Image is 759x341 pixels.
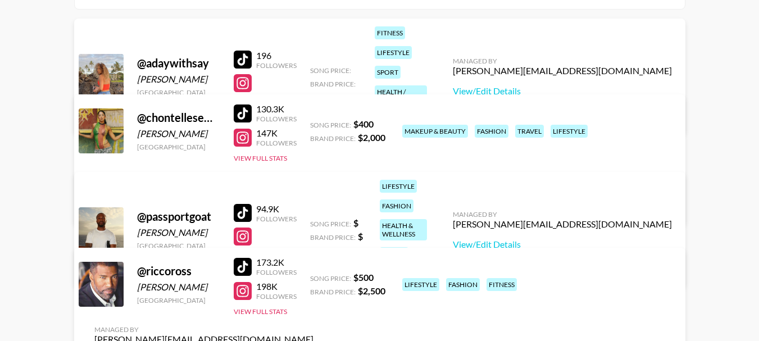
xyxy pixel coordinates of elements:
[310,134,356,143] span: Brand Price:
[256,203,297,215] div: 94.9K
[453,65,672,76] div: [PERSON_NAME][EMAIL_ADDRESS][DOMAIN_NAME]
[380,199,413,212] div: fashion
[475,125,508,138] div: fashion
[310,121,351,129] span: Song Price:
[353,272,374,283] strong: $ 500
[137,74,220,85] div: [PERSON_NAME]
[137,227,220,238] div: [PERSON_NAME]
[137,281,220,293] div: [PERSON_NAME]
[310,66,351,75] span: Song Price:
[453,219,672,230] div: [PERSON_NAME][EMAIL_ADDRESS][DOMAIN_NAME]
[358,285,385,296] strong: $ 2,500
[310,220,351,228] span: Song Price:
[256,215,297,223] div: Followers
[256,257,297,268] div: 173.2K
[310,274,351,283] span: Song Price:
[256,115,297,123] div: Followers
[234,154,287,162] button: View Full Stats
[453,85,672,97] a: View/Edit Details
[353,119,374,129] strong: $ 400
[256,61,297,70] div: Followers
[402,278,439,291] div: lifestyle
[234,307,287,316] button: View Full Stats
[256,50,297,61] div: 196
[515,125,544,138] div: travel
[310,233,356,242] span: Brand Price:
[137,143,220,151] div: [GEOGRAPHIC_DATA]
[487,278,517,291] div: fitness
[256,268,297,276] div: Followers
[375,26,405,39] div: fitness
[137,296,220,304] div: [GEOGRAPHIC_DATA]
[137,128,220,139] div: [PERSON_NAME]
[256,139,297,147] div: Followers
[358,132,385,143] strong: $ 2,000
[402,125,468,138] div: makeup & beauty
[137,56,220,70] div: @ adaywithsay
[310,80,356,88] span: Brand Price:
[358,231,363,242] strong: $
[310,288,356,296] span: Brand Price:
[137,210,220,224] div: @ passportgoat
[446,278,480,291] div: fashion
[137,242,220,250] div: [GEOGRAPHIC_DATA]
[551,125,588,138] div: lifestyle
[137,264,220,278] div: @ riccoross
[375,46,412,59] div: lifestyle
[380,180,417,193] div: lifestyle
[375,85,427,107] div: health / wellness
[256,292,297,301] div: Followers
[453,210,672,219] div: Managed By
[380,247,408,260] div: travel
[94,325,313,334] div: Managed By
[256,128,297,139] div: 147K
[453,57,672,65] div: Managed By
[137,88,220,97] div: [GEOGRAPHIC_DATA]
[453,239,672,250] a: View/Edit Details
[137,111,220,125] div: @ chontellesewett
[256,281,297,292] div: 198K
[380,219,427,240] div: health & wellness
[375,66,401,79] div: sport
[256,103,297,115] div: 130.3K
[353,217,358,228] strong: $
